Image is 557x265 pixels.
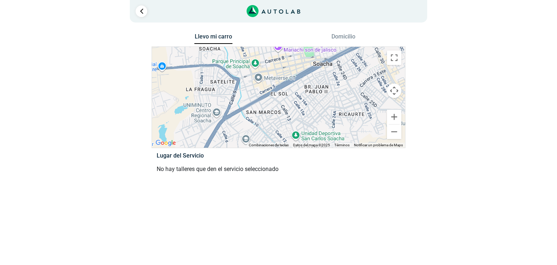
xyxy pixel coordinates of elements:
a: Notificar un problema de Maps [354,143,403,147]
span: Datos del mapa ©2025 [293,143,330,147]
a: Términos [334,143,350,147]
a: Abre esta zona en Google Maps (se abre en una nueva ventana) [154,138,178,148]
button: Combinaciones de teclas [249,143,289,148]
p: No hay talleres que den el servicio seleccionado [157,165,400,174]
button: Cambiar a la vista en pantalla completa [387,50,401,65]
button: Ampliar [387,110,401,124]
button: Llevo mi carro [194,33,232,44]
img: Google [154,138,178,148]
a: Link al sitio de autolab [247,7,301,14]
button: Reducir [387,125,401,139]
a: Ir al paso anterior [136,5,147,17]
button: Controles de visualización del mapa [387,83,401,98]
h5: Lugar del Servicio [157,152,400,159]
button: Domicilio [325,33,363,44]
